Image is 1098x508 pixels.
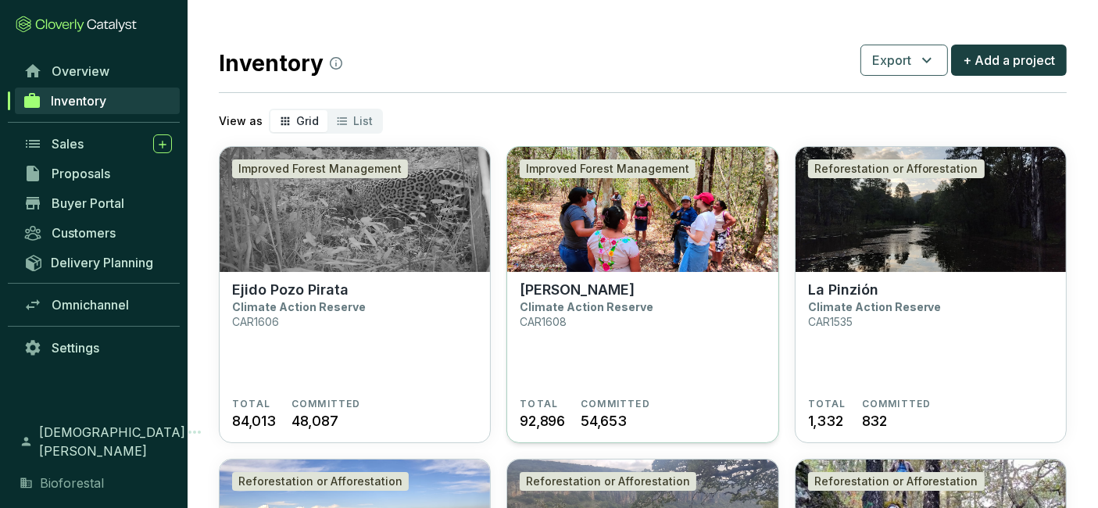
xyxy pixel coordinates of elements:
[52,136,84,152] span: Sales
[232,300,366,313] p: Climate Action Reserve
[520,159,696,178] div: Improved Forest Management
[808,472,985,491] div: Reforestation or Afforestation
[862,398,932,410] span: COMMITTED
[353,114,373,127] span: List
[808,159,985,178] div: Reforestation or Afforestation
[520,315,567,328] p: CAR1608
[219,113,263,129] p: View as
[232,315,279,328] p: CAR1606
[15,88,180,114] a: Inventory
[808,300,942,313] p: Climate Action Reserve
[862,410,887,431] span: 832
[520,472,696,491] div: Reforestation or Afforestation
[16,334,180,361] a: Settings
[506,146,778,443] a: Ejido GavilanesImproved Forest Management[PERSON_NAME]Climate Action ReserveCAR1608TOTAL92,896COM...
[808,410,843,431] span: 1,332
[40,474,104,492] span: Bioforestal
[16,190,180,216] a: Buyer Portal
[16,160,180,187] a: Proposals
[52,225,116,241] span: Customers
[232,410,276,431] span: 84,013
[39,423,185,460] span: [DEMOGRAPHIC_DATA][PERSON_NAME]
[16,249,180,275] a: Delivery Planning
[51,93,106,109] span: Inventory
[232,281,349,299] p: Ejido Pozo Pirata
[795,146,1067,443] a: La Pinzión Reforestation or AfforestationLa PinziónClimate Action ReserveCAR1535TOTAL1,332COMMITT...
[872,51,911,70] span: Export
[296,114,319,127] span: Grid
[51,255,153,270] span: Delivery Planning
[581,398,650,410] span: COMMITTED
[16,220,180,246] a: Customers
[219,146,491,443] a: Ejido Pozo PirataImproved Forest ManagementEjido Pozo PirataClimate Action ReserveCAR1606TOTAL84,...
[963,51,1055,70] span: + Add a project
[220,147,490,272] img: Ejido Pozo Pirata
[796,147,1066,272] img: La Pinzión
[232,472,409,491] div: Reforestation or Afforestation
[520,300,653,313] p: Climate Action Reserve
[808,315,853,328] p: CAR1535
[52,166,110,181] span: Proposals
[951,45,1067,76] button: + Add a project
[291,410,338,431] span: 48,087
[808,281,878,299] p: La Pinzión
[52,340,99,356] span: Settings
[52,297,129,313] span: Omnichannel
[507,147,778,272] img: Ejido Gavilanes
[16,292,180,318] a: Omnichannel
[219,47,342,80] h2: Inventory
[16,58,180,84] a: Overview
[16,131,180,157] a: Sales
[520,281,635,299] p: [PERSON_NAME]
[52,195,124,211] span: Buyer Portal
[860,45,948,76] button: Export
[232,398,270,410] span: TOTAL
[291,398,361,410] span: COMMITTED
[808,398,846,410] span: TOTAL
[581,410,627,431] span: 54,653
[520,398,558,410] span: TOTAL
[232,159,408,178] div: Improved Forest Management
[520,410,565,431] span: 92,896
[269,109,383,134] div: segmented control
[52,63,109,79] span: Overview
